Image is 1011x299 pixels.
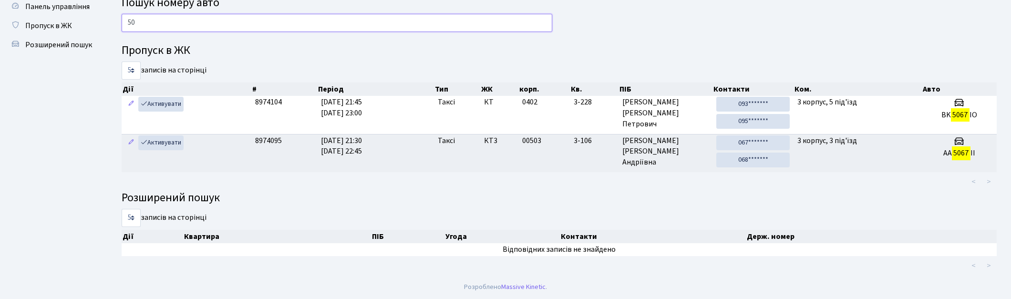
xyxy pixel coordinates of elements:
[622,97,709,130] span: [PERSON_NAME] [PERSON_NAME] Петрович
[522,97,537,107] span: 0402
[484,135,515,146] span: КТ3
[518,82,570,96] th: корп.
[122,243,997,256] td: Відповідних записів не знайдено
[712,82,794,96] th: Контакти
[321,135,362,157] span: [DATE] 21:30 [DATE] 22:45
[122,62,141,80] select: записів на сторінці
[480,82,519,96] th: ЖК
[501,282,546,292] a: Massive Kinetic
[926,111,993,120] h5: BK IO
[255,135,282,146] span: 8974095
[619,82,713,96] th: ПІБ
[622,135,709,168] span: [PERSON_NAME] [PERSON_NAME] Андріївна
[434,82,480,96] th: Тип
[560,230,746,243] th: Контакти
[438,97,455,108] span: Таксі
[122,62,206,80] label: записів на сторінці
[125,135,137,150] a: Редагувати
[138,135,184,150] a: Активувати
[5,35,100,54] a: Розширений пошук
[794,82,922,96] th: Ком.
[138,97,184,112] a: Активувати
[25,1,90,12] span: Панель управління
[122,209,141,227] select: записів на сторінці
[122,209,206,227] label: записів на сторінці
[125,97,137,112] a: Редагувати
[797,97,857,107] span: 3 корпус, 5 під'їзд
[444,230,560,243] th: Угода
[5,16,100,35] a: Пропуск в ЖК
[122,191,997,205] h4: Розширений пошук
[317,82,433,96] th: Період
[255,97,282,107] span: 8974104
[25,21,72,31] span: Пропуск в ЖК
[183,230,371,243] th: Квартира
[25,40,92,50] span: Розширений пошук
[746,230,997,243] th: Держ. номер
[122,44,997,58] h4: Пропуск в ЖК
[464,282,547,292] div: Розроблено .
[438,135,455,146] span: Таксі
[922,82,997,96] th: Авто
[926,149,993,158] h5: AA II
[952,146,970,160] mark: 5067
[484,97,515,108] span: КТ
[574,97,615,108] span: 3-228
[522,135,541,146] span: 00503
[570,82,619,96] th: Кв.
[797,135,857,146] span: 3 корпус, 3 під'їзд
[122,230,183,243] th: Дії
[951,108,969,122] mark: 5067
[574,135,615,146] span: 3-106
[371,230,444,243] th: ПІБ
[321,97,362,118] span: [DATE] 21:45 [DATE] 23:00
[122,14,552,32] input: Пошук
[122,82,251,96] th: Дії
[251,82,317,96] th: #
